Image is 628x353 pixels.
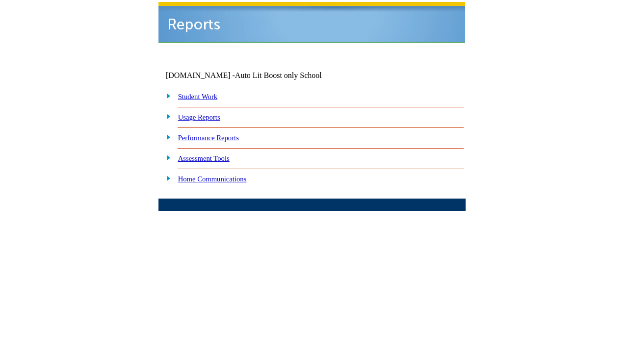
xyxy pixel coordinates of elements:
img: plus.gif [161,132,171,141]
nobr: Auto Lit Boost only School [235,71,322,79]
img: plus.gif [161,112,171,121]
a: Usage Reports [178,113,220,121]
img: plus.gif [161,91,171,100]
a: Assessment Tools [178,154,230,162]
a: Home Communications [178,175,247,183]
img: header [158,2,465,43]
img: plus.gif [161,153,171,162]
a: Student Work [178,93,217,101]
td: [DOMAIN_NAME] - [166,71,346,80]
a: Performance Reports [178,134,239,142]
img: plus.gif [161,174,171,182]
